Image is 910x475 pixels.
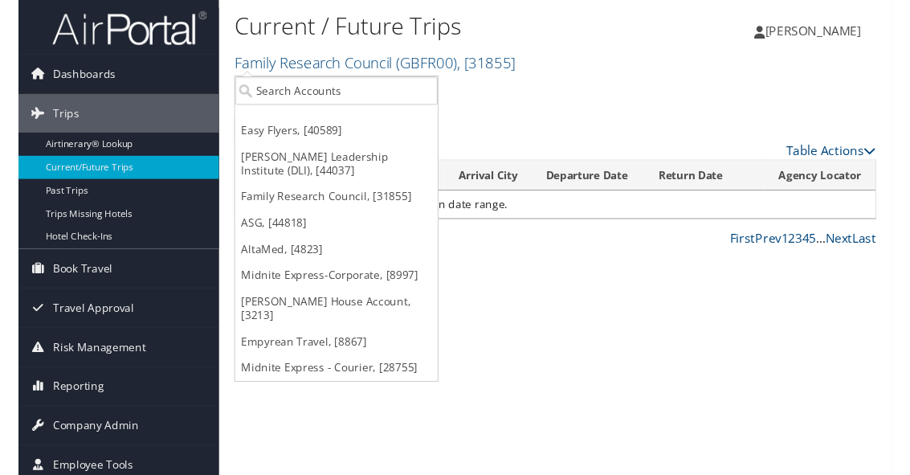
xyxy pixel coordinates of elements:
a: [PERSON_NAME] [767,8,894,56]
span: Book Travel [36,260,98,300]
a: Easy Flyers, [40589] [226,122,437,149]
a: Midnite Express-Corporate, [8997] [226,273,437,301]
span: Reporting [36,383,89,423]
a: 3 [810,240,817,257]
a: Family Research Council [225,55,518,76]
th: Return Date: activate to sort column ascending [653,167,778,199]
a: [PERSON_NAME] House Account, [3213] [226,301,437,342]
span: ( GBFR00 ) [394,55,457,76]
input: Search Accounts [226,80,437,109]
a: Empyrean Travel, [8867] [226,342,437,370]
a: [PERSON_NAME] Leadership Institute (DLI), [44037] [226,149,437,191]
span: [PERSON_NAME] [778,23,878,41]
span: Risk Management [36,342,133,382]
h1: Current / Future Trips [225,10,671,44]
a: Family Research Council, [31855] [226,191,437,219]
a: Table Actions [800,148,894,166]
a: First [741,240,768,257]
th: Agency Locator: activate to sort column ascending [777,167,893,199]
img: airportal-logo.png [35,10,196,48]
a: Midnite Express - Courier, [28755] [226,370,437,397]
span: Travel Approval [36,301,120,341]
a: ASG, [44818] [226,219,437,246]
span: Dashboards [36,57,101,97]
a: Next [841,240,869,257]
a: Prev [768,240,795,257]
p: Filter: [225,84,671,105]
a: 4 [817,240,824,257]
span: … [831,240,841,257]
a: 1 [795,240,802,257]
th: Arrival City: activate to sort column ascending [444,167,535,199]
td: No Airtineraries found within the given date range. [226,199,777,227]
span: , [ 31855 ] [457,55,518,76]
a: Last [869,240,894,257]
a: AltaMed, [4823] [226,246,437,273]
a: 5 [824,240,831,257]
a: 2 [802,240,810,257]
span: Trips [36,98,63,138]
span: Company Admin [36,424,125,464]
th: Departure Date: activate to sort column descending [535,167,653,199]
